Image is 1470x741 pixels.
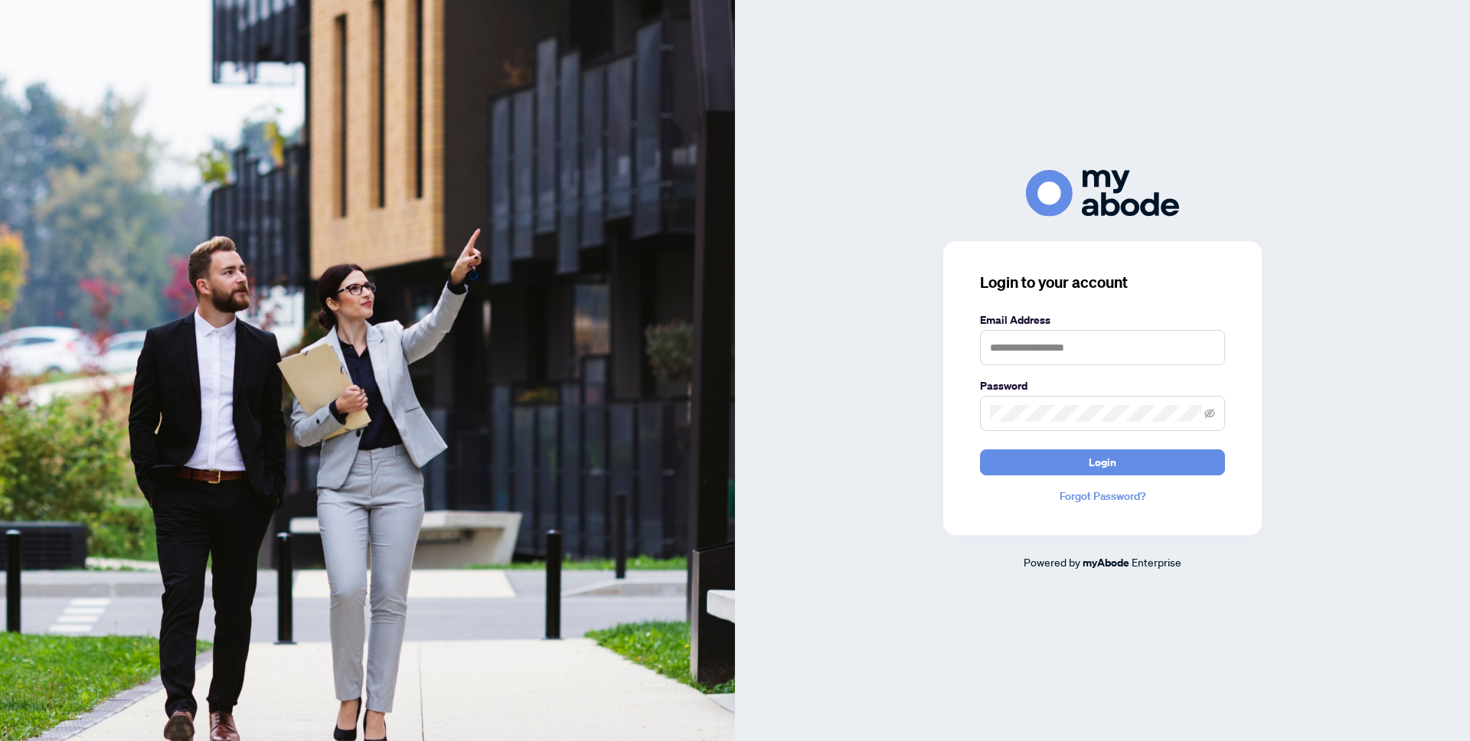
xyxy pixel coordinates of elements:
img: ma-logo [1026,170,1179,217]
h3: Login to your account [980,272,1225,293]
span: Enterprise [1132,555,1181,569]
a: Forgot Password? [980,488,1225,504]
span: eye-invisible [1204,408,1215,419]
span: Login [1089,450,1116,475]
label: Email Address [980,312,1225,328]
label: Password [980,377,1225,394]
button: Login [980,449,1225,475]
span: Powered by [1024,555,1080,569]
a: myAbode [1083,554,1129,571]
